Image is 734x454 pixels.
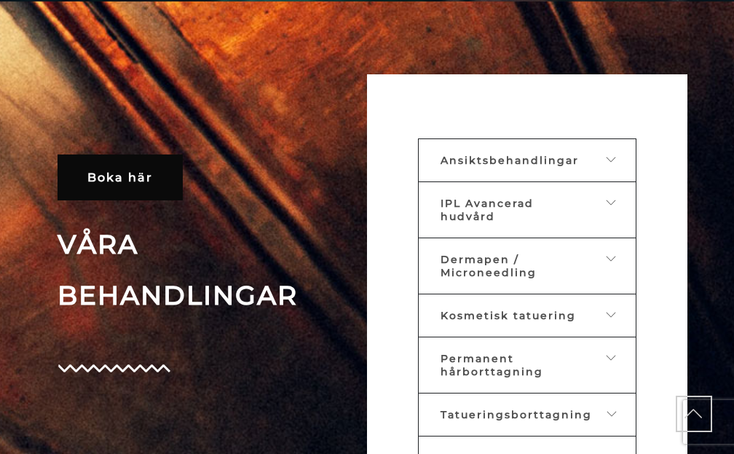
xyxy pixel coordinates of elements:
a: Boka här [58,154,183,200]
span: Ansiktsbehandlingar [441,154,579,167]
img: Group-4-copy-8 [58,364,170,372]
a: Dermapen / Microneedling [418,238,636,294]
span: Kosmetisk tatuering [441,309,576,322]
span: Dermapen / Microneedling [441,253,537,279]
a: IPL Avancerad hudvård [418,181,636,238]
a: Kosmetisk tatuering [418,294,636,337]
span: IPL Avancerad hudvård [441,197,534,223]
a: Ansiktsbehandlingar [418,138,636,182]
a: Permanent hårborttagning [418,337,636,394]
span: BEHANDLINGAR [58,270,356,321]
a: Tatueringsborttagning [418,393,636,437]
span: VÅRA [58,219,356,270]
span: Permanent hårborttagning [441,352,543,378]
span: Tatueringsborttagning [441,408,592,421]
span: Boka här [87,171,153,184]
